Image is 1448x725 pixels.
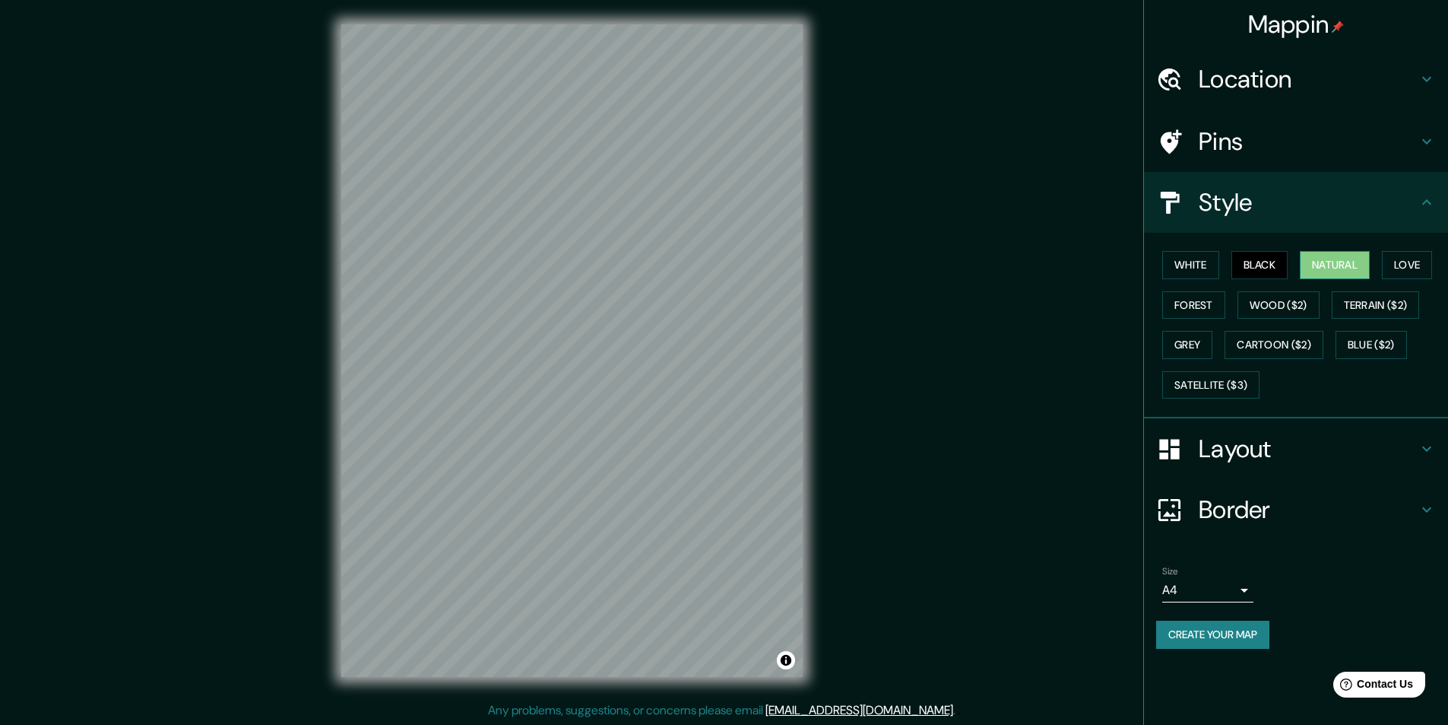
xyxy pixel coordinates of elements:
[1313,666,1431,708] iframe: Help widget launcher
[1248,9,1345,40] h4: Mappin
[1144,49,1448,110] div: Location
[1336,331,1407,359] button: Blue ($2)
[955,701,958,720] div: .
[777,651,795,669] button: Toggle attribution
[1199,126,1418,157] h4: Pins
[1199,187,1418,218] h4: Style
[1199,434,1418,464] h4: Layout
[1162,565,1178,578] label: Size
[1162,371,1259,399] button: Satellite ($3)
[958,701,961,720] div: .
[1162,291,1225,320] button: Forest
[1225,331,1323,359] button: Cartoon ($2)
[1300,251,1370,279] button: Natural
[1332,21,1344,33] img: pin-icon.png
[1162,331,1212,359] button: Grey
[1156,621,1269,649] button: Create your map
[1199,64,1418,94] h4: Location
[1144,479,1448,540] div: Border
[1231,251,1288,279] button: Black
[488,701,955,720] p: Any problems, suggestions, or concerns please email .
[1332,291,1420,320] button: Terrain ($2)
[1144,172,1448,233] div: Style
[1382,251,1432,279] button: Love
[1144,418,1448,479] div: Layout
[1199,494,1418,525] h4: Border
[1144,111,1448,172] div: Pins
[1162,251,1219,279] button: White
[1237,291,1320,320] button: Wood ($2)
[1162,578,1253,603] div: A4
[765,702,953,718] a: [EMAIL_ADDRESS][DOMAIN_NAME]
[341,24,803,677] canvas: Map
